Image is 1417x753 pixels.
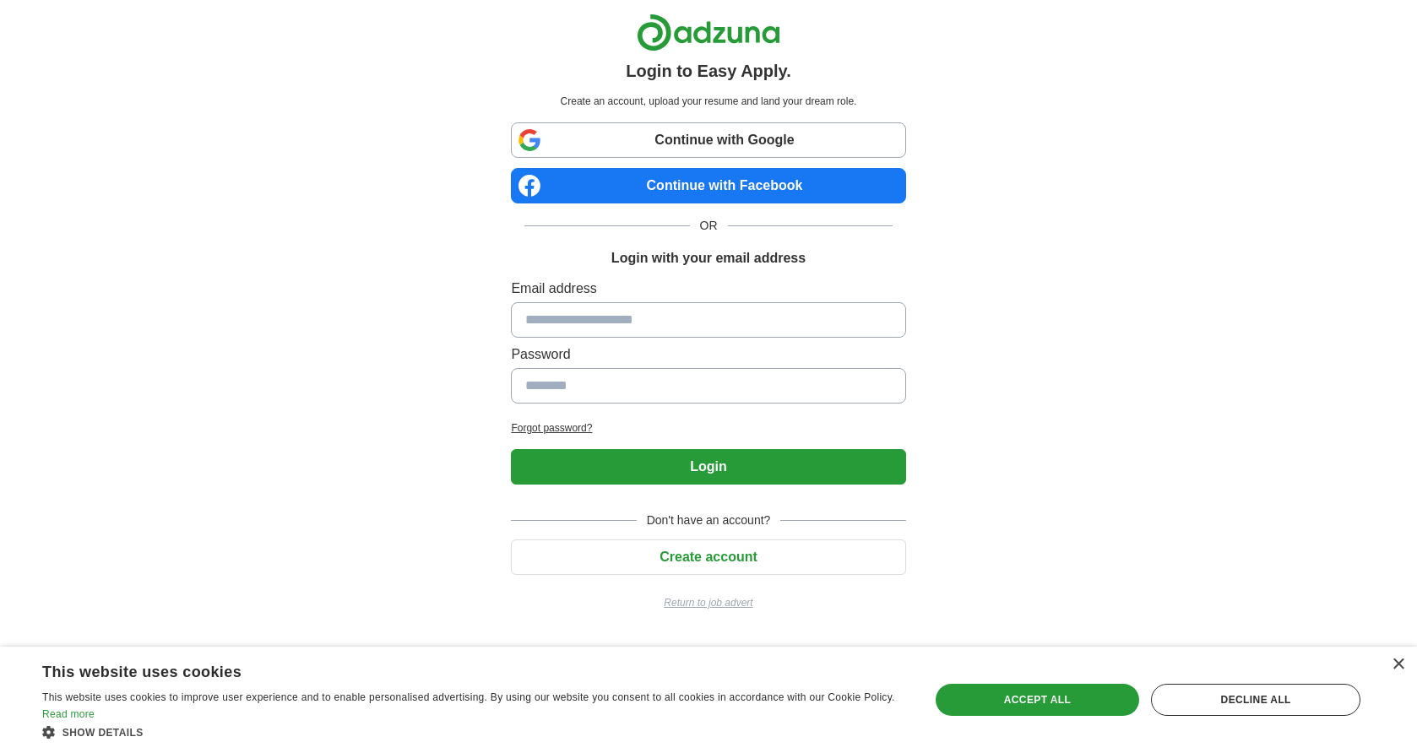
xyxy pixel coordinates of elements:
[611,248,806,268] h1: Login with your email address
[1151,684,1360,716] div: Decline all
[511,122,905,158] a: Continue with Google
[637,14,780,51] img: Adzuna logo
[42,657,861,682] div: This website uses cookies
[511,539,905,575] button: Create account
[42,723,903,740] div: Show details
[42,708,95,720] a: Read more, opens a new window
[511,449,905,485] button: Login
[511,279,905,299] label: Email address
[626,58,791,84] h1: Login to Easy Apply.
[690,217,728,235] span: OR
[511,420,905,436] a: Forgot password?
[42,691,895,703] span: This website uses cookies to improve user experience and to enable personalised advertising. By u...
[511,595,905,610] a: Return to job advert
[637,512,781,529] span: Don't have an account?
[511,550,905,564] a: Create account
[1392,658,1404,671] div: Close
[514,94,902,109] p: Create an account, upload your resume and land your dream role.
[936,684,1140,716] div: Accept all
[62,727,144,739] span: Show details
[511,168,905,203] a: Continue with Facebook
[511,344,905,365] label: Password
